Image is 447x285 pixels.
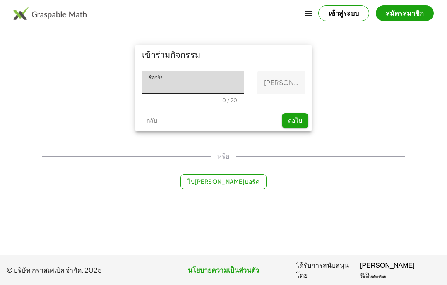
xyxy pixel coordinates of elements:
[147,116,158,124] font: กลับ
[360,272,369,275] font: สถาบัน
[217,152,230,160] font: หรือ
[187,178,260,185] font: ไป[PERSON_NAME]บอร์ด
[318,5,369,21] button: เข้าสู่ระบบ
[376,5,434,21] button: สมัครสมาชิก
[360,262,415,269] font: [PERSON_NAME]
[386,9,424,17] font: สมัครสมาชิก
[282,113,308,128] button: ต่อไป
[7,266,102,274] font: © บริษัท กราสเพเบิล จำกัด, 2025
[360,260,440,280] a: [PERSON_NAME]สถาบันวิทยาศาสตร์การศึกษา
[139,113,165,128] button: กลับ
[180,174,267,189] button: ไป[PERSON_NAME]บอร์ด
[296,261,349,279] font: ได้รับการสนับสนุนโดย
[151,265,296,275] a: นโยบายความเป็นส่วนตัว
[329,9,359,17] font: เข้าสู่ระบบ
[288,116,303,124] font: ต่อไป
[142,49,200,59] font: เข้าร่วมกิจกรรม
[360,275,386,278] font: วิทยาศาสตร์การศึกษา
[188,266,259,274] font: นโยบายความเป็นส่วนตัว
[222,97,237,103] font: 0 / 20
